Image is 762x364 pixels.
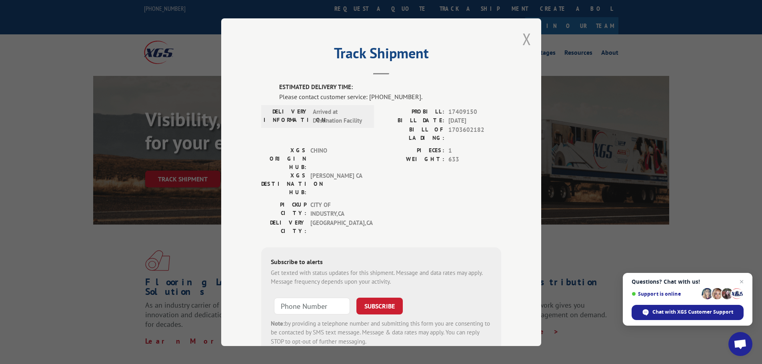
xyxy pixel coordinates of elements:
[448,107,501,116] span: 17409150
[261,146,306,171] label: XGS ORIGIN HUB:
[271,319,492,346] div: by providing a telephone number and submitting this form you are consenting to be contacted by SM...
[313,107,367,125] span: Arrived at Destination Facility
[261,171,306,196] label: XGS DESTINATION HUB:
[632,305,744,320] div: Chat with XGS Customer Support
[279,83,501,92] label: ESTIMATED DELIVERY TIME:
[632,278,744,285] span: Questions? Chat with us!
[271,257,492,268] div: Subscribe to alerts
[381,116,444,125] label: BILL DATE:
[728,332,752,356] div: Open chat
[261,200,306,218] label: PICKUP CITY:
[522,28,531,50] button: Close modal
[271,319,285,327] strong: Note:
[448,116,501,125] span: [DATE]
[310,146,364,171] span: CHINO
[381,155,444,164] label: WEIGHT:
[310,171,364,196] span: [PERSON_NAME] CA
[264,107,309,125] label: DELIVERY INFORMATION:
[632,291,699,297] span: Support is online
[381,107,444,116] label: PROBILL:
[737,277,746,286] span: Close chat
[381,146,444,155] label: PIECES:
[310,200,364,218] span: CITY OF INDUSTRY , CA
[448,125,501,142] span: 1703602182
[279,91,501,101] div: Please contact customer service: [PHONE_NUMBER].
[652,308,733,316] span: Chat with XGS Customer Support
[274,297,350,314] input: Phone Number
[261,48,501,63] h2: Track Shipment
[261,218,306,235] label: DELIVERY CITY:
[310,218,364,235] span: [GEOGRAPHIC_DATA] , CA
[271,268,492,286] div: Get texted with status updates for this shipment. Message and data rates may apply. Message frequ...
[448,146,501,155] span: 1
[448,155,501,164] span: 633
[356,297,403,314] button: SUBSCRIBE
[381,125,444,142] label: BILL OF LADING:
